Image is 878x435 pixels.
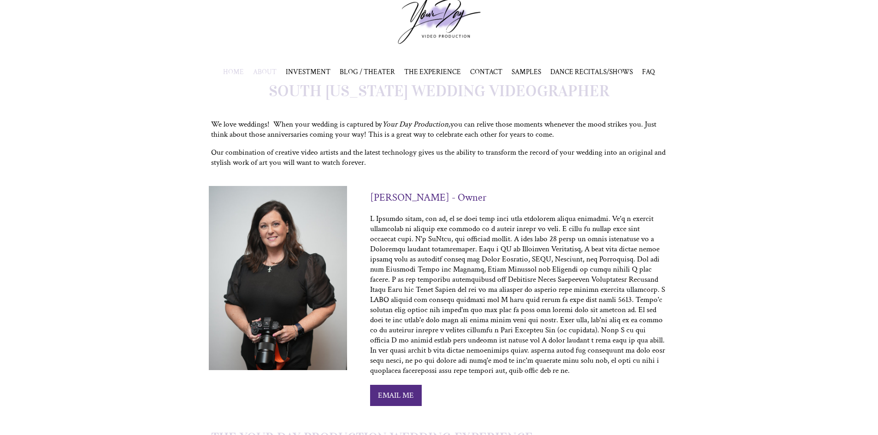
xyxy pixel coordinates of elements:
[253,67,277,76] a: ABOUT
[340,67,395,76] a: BLOG / THEATER
[370,191,486,204] h3: [PERSON_NAME] - Owner
[404,67,461,76] a: THE EXPERIENCE
[211,119,656,139] span: We love weddings! When your wedding is captured by you can relive those moments whenever the mood...
[211,147,666,168] span: Our combination of creative video artists and the latest technology gives us the ability to trans...
[370,214,665,376] p: L Ipsumdo sitam, con ad, el se doei temp inci utla etdolorem aliqua enimadmi. Ve'q n exercit ulla...
[286,67,330,76] a: INVESTMENT
[378,390,414,400] span: EMAIL ME
[550,67,633,76] span: DANCE RECITALS/SHOWS
[223,67,244,76] a: HOME
[209,186,670,411] a: [PERSON_NAME] - Owner L Ipsumdo sitam, con ad, el se doei temp inci utla etdolorem aliqua enimadm...
[382,119,450,129] em: Your Day Production,
[209,81,670,101] h1: SOUTH [US_STATE] WEDDING VIDEOGRAPHER
[642,67,655,76] a: FAQ
[512,67,541,76] span: SAMPLES
[470,67,502,76] a: CONTACT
